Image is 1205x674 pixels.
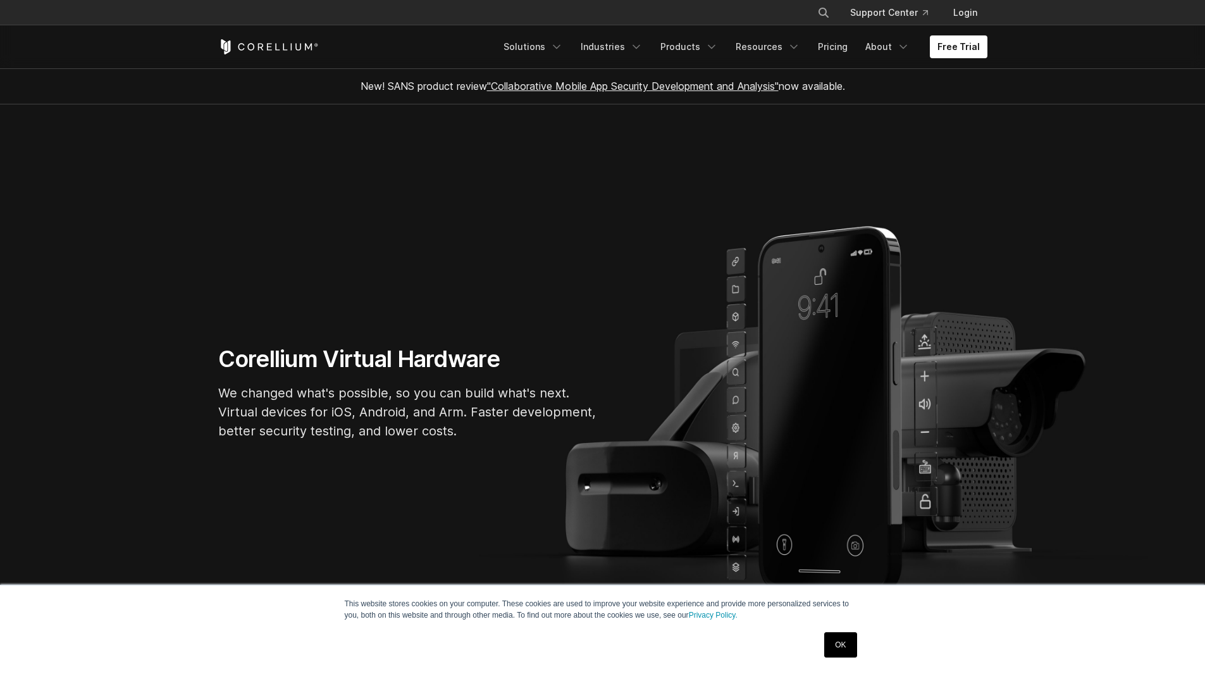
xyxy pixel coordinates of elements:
[930,35,987,58] a: Free Trial
[858,35,917,58] a: About
[810,35,855,58] a: Pricing
[573,35,650,58] a: Industries
[689,611,738,620] a: Privacy Policy.
[812,1,835,24] button: Search
[218,384,598,440] p: We changed what's possible, so you can build what's next. Virtual devices for iOS, Android, and A...
[840,1,938,24] a: Support Center
[653,35,726,58] a: Products
[824,632,856,658] a: OK
[218,39,319,54] a: Corellium Home
[361,80,845,92] span: New! SANS product review now available.
[496,35,987,58] div: Navigation Menu
[802,1,987,24] div: Navigation Menu
[943,1,987,24] a: Login
[728,35,808,58] a: Resources
[496,35,571,58] a: Solutions
[218,345,598,373] h1: Corellium Virtual Hardware
[487,80,779,92] a: "Collaborative Mobile App Security Development and Analysis"
[345,598,861,621] p: This website stores cookies on your computer. These cookies are used to improve your website expe...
